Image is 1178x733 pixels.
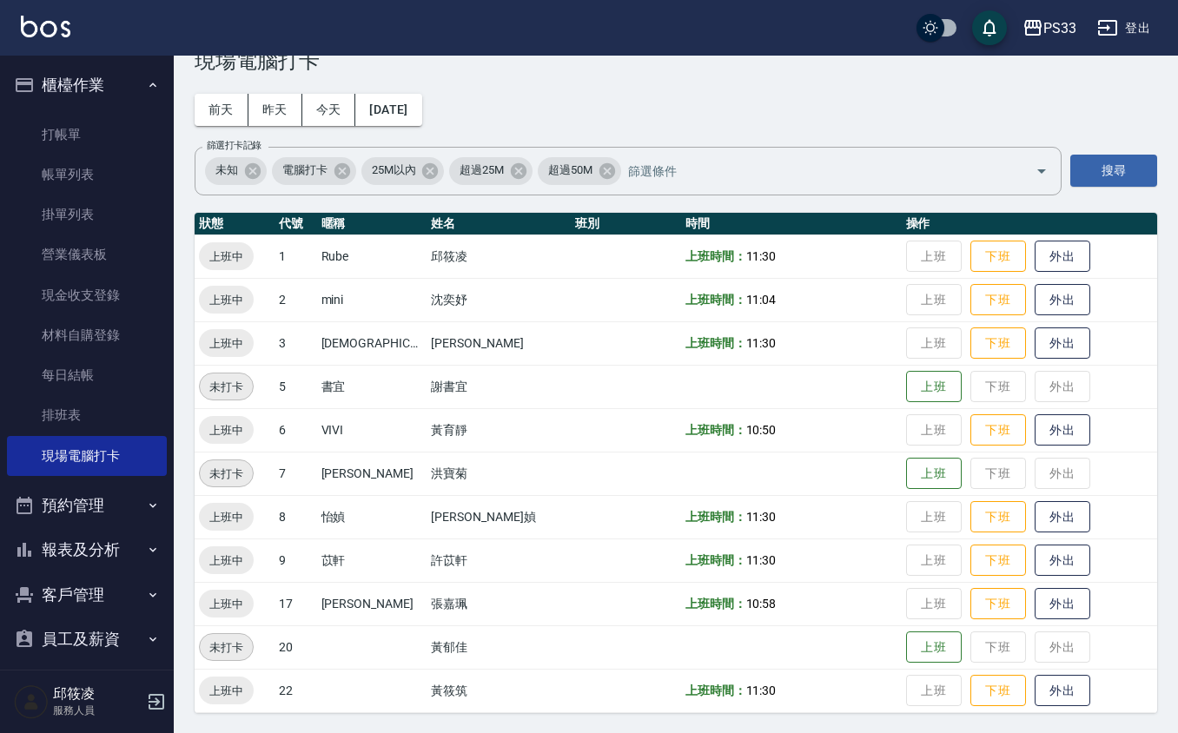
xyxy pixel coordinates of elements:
div: 25M以內 [361,157,445,185]
b: 上班時間： [685,553,746,567]
button: 下班 [970,588,1026,620]
label: 篩選打卡記錄 [207,139,261,152]
button: 外出 [1035,284,1090,316]
td: 20 [275,625,316,669]
div: 未知 [205,157,267,185]
b: 上班時間： [685,249,746,263]
td: 沈奕妤 [427,278,570,321]
button: 外出 [1035,241,1090,273]
span: 11:30 [746,510,777,524]
td: 1 [275,234,316,278]
span: 未知 [205,162,248,179]
span: 11:04 [746,293,777,307]
input: 篩選條件 [624,155,1005,186]
span: 上班中 [199,421,254,439]
span: 超過25M [449,162,514,179]
span: 未打卡 [200,638,253,657]
span: 未打卡 [200,465,253,483]
button: 外出 [1035,501,1090,533]
td: 黃筱筑 [427,669,570,712]
button: Open [1028,157,1056,185]
button: 員工及薪資 [7,617,167,662]
span: 上班中 [199,508,254,526]
a: 掛單列表 [7,195,167,234]
span: 10:50 [746,423,777,437]
th: 班別 [571,213,681,235]
b: 上班時間： [685,683,746,697]
a: 帳單列表 [7,155,167,195]
button: 下班 [970,501,1026,533]
button: 前天 [195,94,248,126]
td: 邱筱凌 [427,234,570,278]
div: 電腦打卡 [272,157,356,185]
td: 張嘉珮 [427,582,570,625]
b: 上班時間： [685,336,746,350]
th: 代號 [275,213,316,235]
span: 超過50M [538,162,603,179]
td: [PERSON_NAME] [317,582,427,625]
a: 現場電腦打卡 [7,436,167,476]
td: VIVI [317,408,427,452]
td: 苡軒 [317,538,427,582]
td: [PERSON_NAME] [317,452,427,495]
td: 9 [275,538,316,582]
button: 外出 [1035,588,1090,620]
td: 許苡軒 [427,538,570,582]
h3: 現場電腦打卡 [195,49,1157,73]
span: 上班中 [199,551,254,570]
td: 書宜 [317,365,427,408]
button: 下班 [970,545,1026,577]
button: 下班 [970,675,1026,707]
a: 現金收支登錄 [7,275,167,315]
td: 黃郁佳 [427,625,570,669]
button: 報表及分析 [7,527,167,572]
p: 服務人員 [53,703,142,718]
button: 下班 [970,414,1026,446]
td: 7 [275,452,316,495]
td: 洪寶菊 [427,452,570,495]
span: 11:30 [746,249,777,263]
button: 上班 [906,458,962,490]
span: 上班中 [199,334,254,353]
h5: 邱筱凌 [53,685,142,703]
button: 今天 [302,94,356,126]
th: 狀態 [195,213,275,235]
b: 上班時間： [685,423,746,437]
a: 排班表 [7,395,167,435]
button: 外出 [1035,545,1090,577]
span: 未打卡 [200,378,253,396]
td: 謝書宜 [427,365,570,408]
span: 11:30 [746,553,777,567]
button: PS33 [1016,10,1083,46]
span: 10:58 [746,597,777,611]
td: [PERSON_NAME]媜 [427,495,570,538]
td: 3 [275,321,316,365]
td: [DEMOGRAPHIC_DATA][PERSON_NAME] [317,321,427,365]
button: 預約管理 [7,483,167,528]
button: 下班 [970,327,1026,360]
td: Rube [317,234,427,278]
td: 黃育靜 [427,408,570,452]
td: 22 [275,669,316,712]
span: 上班中 [199,248,254,266]
button: 外出 [1035,327,1090,360]
td: 17 [275,582,316,625]
button: [DATE] [355,94,421,126]
div: PS33 [1043,17,1076,39]
div: 超過50M [538,157,621,185]
button: 下班 [970,284,1026,316]
button: 搜尋 [1070,155,1157,187]
span: 11:30 [746,336,777,350]
button: 上班 [906,371,962,403]
span: 電腦打卡 [272,162,338,179]
th: 暱稱 [317,213,427,235]
th: 時間 [681,213,902,235]
button: save [972,10,1007,45]
div: 超過25M [449,157,533,185]
a: 每日結帳 [7,355,167,395]
button: 外出 [1035,414,1090,446]
td: 8 [275,495,316,538]
th: 姓名 [427,213,570,235]
img: Logo [21,16,70,37]
th: 操作 [902,213,1157,235]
